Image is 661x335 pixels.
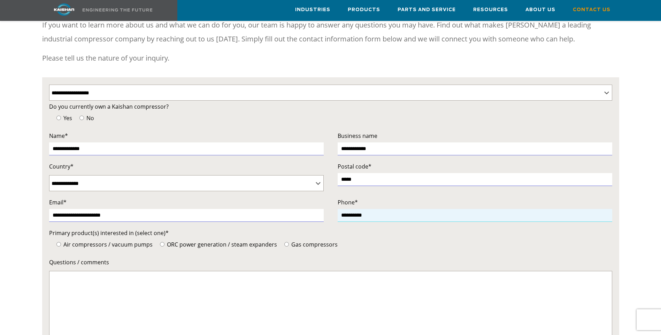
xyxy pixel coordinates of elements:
[338,197,612,207] label: Phone*
[62,114,72,122] span: Yes
[56,242,61,247] input: Air compressors / vacuum pumps
[49,257,612,267] label: Questions / comments
[295,0,330,19] a: Industries
[56,116,61,120] input: Yes
[42,18,619,46] p: If you want to learn more about us and what we can do for you, our team is happy to answer any qu...
[284,242,289,247] input: Gas compressors
[398,0,456,19] a: Parts and Service
[338,162,612,171] label: Postal code*
[85,114,94,122] span: No
[79,116,84,120] input: No
[348,6,380,14] span: Products
[83,8,152,11] img: Engineering the future
[290,241,338,248] span: Gas compressors
[473,0,508,19] a: Resources
[49,102,612,111] label: Do you currently own a Kaishan compressor?
[49,228,612,238] label: Primary product(s) interested in (select one)*
[398,6,456,14] span: Parts and Service
[338,131,612,141] label: Business name
[49,131,324,141] label: Name*
[573,6,610,14] span: Contact Us
[473,6,508,14] span: Resources
[49,197,324,207] label: Email*
[166,241,277,248] span: ORC power generation / steam expanders
[348,0,380,19] a: Products
[49,162,324,171] label: Country*
[38,3,90,16] img: kaishan logo
[525,0,555,19] a: About Us
[62,241,153,248] span: Air compressors / vacuum pumps
[295,6,330,14] span: Industries
[160,242,164,247] input: ORC power generation / steam expanders
[573,0,610,19] a: Contact Us
[42,51,619,65] p: Please tell us the nature of your inquiry.
[525,6,555,14] span: About Us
